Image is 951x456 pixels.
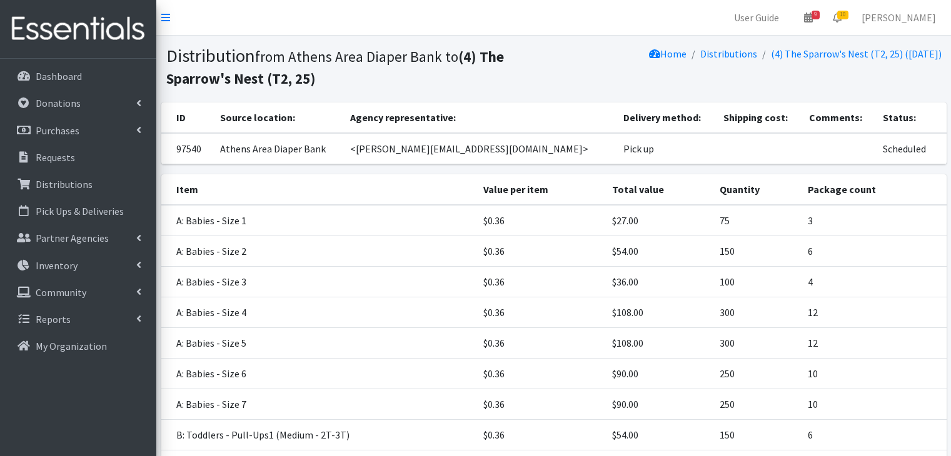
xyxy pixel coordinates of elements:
td: $0.36 [476,420,605,450]
td: 97540 [161,133,213,164]
th: Delivery method: [616,102,716,133]
p: My Organization [36,340,107,352]
p: Reports [36,313,71,325]
p: Pick Ups & Deliveries [36,205,124,217]
a: Dashboard [5,64,151,89]
a: Distributions [700,47,757,60]
span: 9 [812,11,820,19]
td: $54.00 [605,236,712,267]
td: 100 [712,267,801,297]
img: HumanEssentials [5,8,151,50]
a: My Organization [5,334,151,359]
td: Scheduled [875,133,946,164]
td: 300 [712,297,801,328]
td: 300 [712,328,801,359]
th: Total value [605,174,712,205]
h1: Distribution [166,45,550,88]
td: A: Babies - Size 2 [161,236,476,267]
p: Dashboard [36,70,82,82]
th: Shipping cost: [716,102,802,133]
td: $0.36 [476,267,605,297]
td: $0.36 [476,205,605,236]
p: Donations [36,97,81,109]
th: Status: [875,102,946,133]
td: $0.36 [476,236,605,267]
td: A: Babies - Size 7 [161,389,476,420]
td: 12 [800,297,946,328]
small: from Athens Area Diaper Bank to [166,47,504,87]
td: 250 [712,359,801,389]
th: Comments: [802,102,875,133]
th: Agency representative: [343,102,616,133]
td: $90.00 [605,389,712,420]
a: Inventory [5,253,151,278]
th: Source location: [213,102,343,133]
td: A: Babies - Size 5 [161,328,476,359]
a: Donations [5,91,151,116]
span: 10 [837,11,848,19]
a: Reports [5,307,151,332]
td: B: Toddlers - Pull-Ups1 (Medium - 2T-3T) [161,420,476,450]
th: Quantity [712,174,801,205]
td: 250 [712,389,801,420]
td: 10 [800,359,946,389]
td: A: Babies - Size 6 [161,359,476,389]
p: Purchases [36,124,79,137]
a: Distributions [5,172,151,197]
td: $54.00 [605,420,712,450]
td: $36.00 [605,267,712,297]
td: $0.36 [476,359,605,389]
td: 12 [800,328,946,359]
td: $0.36 [476,328,605,359]
td: 3 [800,205,946,236]
td: $108.00 [605,328,712,359]
a: Community [5,280,151,305]
p: Inventory [36,259,78,272]
p: Requests [36,151,75,164]
a: 9 [794,5,823,30]
td: A: Babies - Size 4 [161,297,476,328]
td: Pick up [616,133,716,164]
td: 6 [800,420,946,450]
a: Partner Agencies [5,226,151,250]
a: Purchases [5,118,151,143]
a: Requests [5,145,151,170]
th: Item [161,174,476,205]
p: Community [36,286,86,299]
a: 10 [823,5,852,30]
th: ID [161,102,213,133]
td: A: Babies - Size 1 [161,205,476,236]
td: $108.00 [605,297,712,328]
p: Partner Agencies [36,232,109,244]
a: Pick Ups & Deliveries [5,199,151,224]
b: (4) The Sparrow's Nest (T2, 25) [166,47,504,87]
td: $27.00 [605,205,712,236]
td: 75 [712,205,801,236]
a: (4) The Sparrow's Nest (T2, 25) ([DATE]) [771,47,942,60]
td: <[PERSON_NAME][EMAIL_ADDRESS][DOMAIN_NAME]> [343,133,616,164]
p: Distributions [36,178,93,191]
td: 150 [712,420,801,450]
th: Package count [800,174,946,205]
td: 4 [800,267,946,297]
td: 150 [712,236,801,267]
td: 10 [800,389,946,420]
td: $0.36 [476,389,605,420]
td: Athens Area Diaper Bank [213,133,343,164]
td: $90.00 [605,359,712,389]
th: Value per item [476,174,605,205]
a: Home [649,47,687,60]
td: 6 [800,236,946,267]
a: [PERSON_NAME] [852,5,946,30]
td: A: Babies - Size 3 [161,267,476,297]
a: User Guide [724,5,789,30]
td: $0.36 [476,297,605,328]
